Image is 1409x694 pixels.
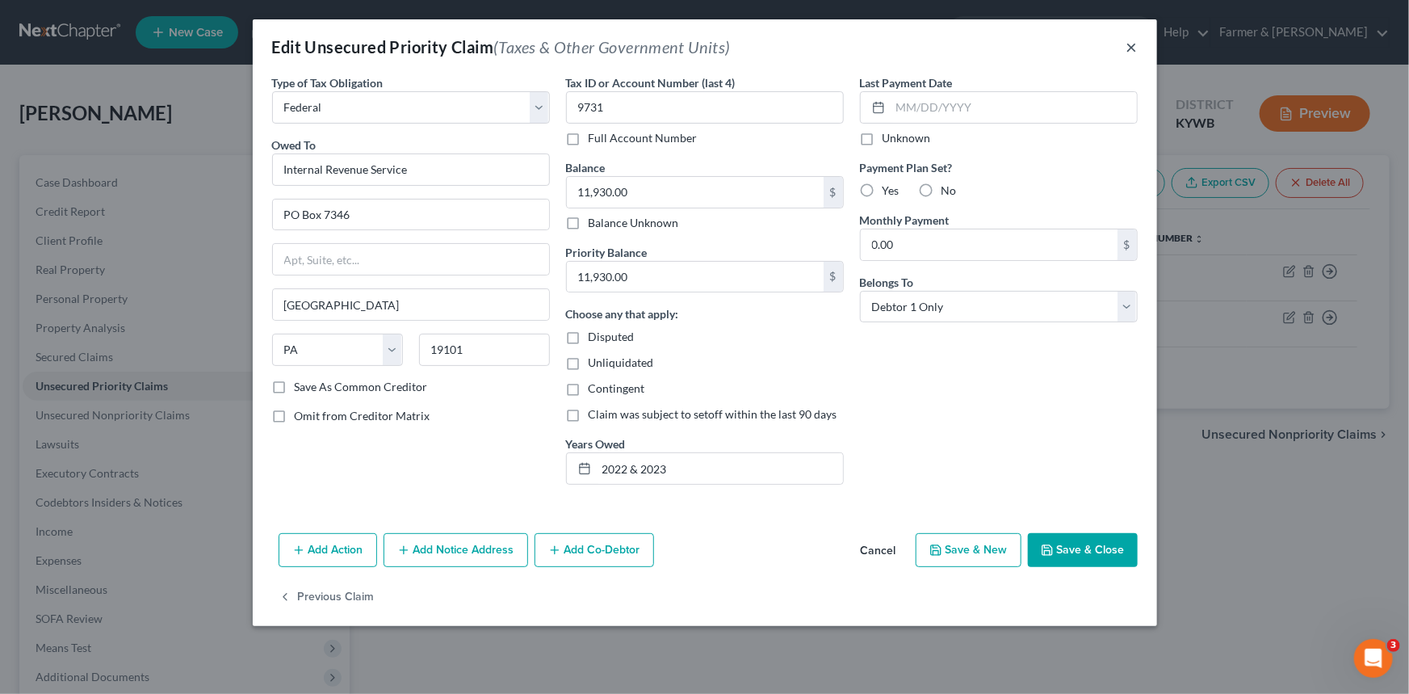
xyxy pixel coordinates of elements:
[567,262,824,292] input: 0.00
[824,177,843,208] div: $
[279,533,377,567] button: Add Action
[566,435,626,452] label: Years Owed
[860,212,950,229] label: Monthly Payment
[493,37,731,57] span: (Taxes & Other Government Units)
[272,76,384,90] span: Type of Tax Obligation
[883,130,931,146] label: Unknown
[566,74,736,91] label: Tax ID or Account Number (last 4)
[589,130,698,146] label: Full Account Number
[273,200,549,230] input: Enter address...
[597,453,843,484] input: --
[1028,533,1138,567] button: Save & Close
[883,183,899,197] span: Yes
[273,244,549,275] input: Apt, Suite, etc...
[848,535,909,567] button: Cancel
[566,91,844,124] input: XXXX
[1118,229,1137,260] div: $
[566,244,648,261] label: Priority Balance
[419,334,550,366] input: Enter zip...
[272,138,317,152] span: Owed To
[589,330,635,343] span: Disputed
[1354,639,1393,678] iframe: Intercom live chat
[916,533,1021,567] button: Save & New
[566,305,679,322] label: Choose any that apply:
[941,183,957,197] span: No
[861,229,1118,260] input: 0.00
[272,154,550,186] input: Search creditor by name...
[589,381,645,395] span: Contingent
[589,407,837,421] span: Claim was subject to setoff within the last 90 days
[891,92,1137,123] input: MM/DD/YYYY
[860,159,1138,176] label: Payment Plan Set?
[384,533,528,567] button: Add Notice Address
[1126,37,1138,57] button: ×
[272,36,731,58] div: Edit Unsecured Priority Claim
[589,215,679,231] label: Balance Unknown
[860,74,953,91] label: Last Payment Date
[567,177,824,208] input: 0.00
[295,379,428,395] label: Save As Common Creditor
[824,262,843,292] div: $
[273,289,549,320] input: Enter city...
[860,275,914,289] span: Belongs To
[295,409,430,423] span: Omit from Creditor Matrix
[279,580,375,614] button: Previous Claim
[1387,639,1400,652] span: 3
[535,533,654,567] button: Add Co-Debtor
[566,159,606,176] label: Balance
[589,355,654,369] span: Unliquidated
